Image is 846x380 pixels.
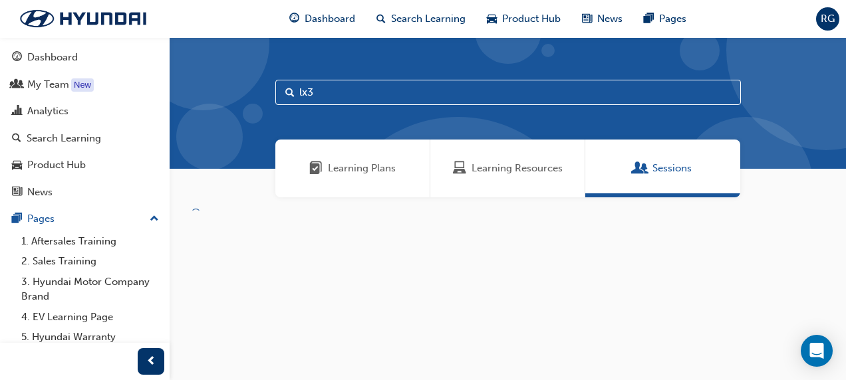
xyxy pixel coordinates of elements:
[582,11,592,27] span: news-icon
[27,131,101,146] div: Search Learning
[5,45,164,70] a: Dashboard
[5,126,164,151] a: Search Learning
[27,157,86,173] div: Product Hub
[12,213,22,225] span: pages-icon
[5,43,164,207] button: DashboardMy TeamAnalyticsSearch LearningProduct HubNews
[5,207,164,231] button: Pages
[328,161,396,176] span: Learning Plans
[5,99,164,124] a: Analytics
[150,211,159,228] span: up-icon
[453,161,466,176] span: Learning Resources
[27,77,69,92] div: My Team
[366,5,476,33] a: search-iconSearch Learning
[502,11,561,27] span: Product Hub
[285,85,295,100] span: Search
[305,11,355,27] span: Dashboard
[71,78,94,92] div: Tooltip anchor
[571,5,633,33] a: news-iconNews
[633,5,697,33] a: pages-iconPages
[27,104,69,119] div: Analytics
[585,140,740,197] a: SessionsSessions
[275,80,741,105] input: Search...
[597,11,623,27] span: News
[16,231,164,252] a: 1. Aftersales Training
[472,161,563,176] span: Learning Resources
[12,187,22,199] span: news-icon
[5,72,164,97] a: My Team
[816,7,839,31] button: RG
[430,140,585,197] a: Learning ResourcesLearning Resources
[16,327,164,347] a: 5. Hyundai Warranty
[275,140,430,197] a: Learning PlansLearning Plans
[16,272,164,307] a: 3. Hyundai Motor Company Brand
[821,11,835,27] span: RG
[12,106,22,118] span: chart-icon
[289,11,299,27] span: guage-icon
[12,52,22,64] span: guage-icon
[16,251,164,272] a: 2. Sales Training
[5,180,164,205] a: News
[652,161,692,176] span: Sessions
[5,153,164,177] a: Product Hub
[801,335,833,367] div: Open Intercom Messenger
[644,11,654,27] span: pages-icon
[27,211,55,227] div: Pages
[376,11,386,27] span: search-icon
[659,11,686,27] span: Pages
[16,307,164,328] a: 4. EV Learning Page
[27,185,53,200] div: News
[12,133,21,145] span: search-icon
[476,5,571,33] a: car-iconProduct Hub
[27,50,78,65] div: Dashboard
[12,159,22,171] span: car-icon
[279,5,366,33] a: guage-iconDashboard
[12,79,22,91] span: people-icon
[309,161,323,176] span: Learning Plans
[7,5,160,33] img: Trak
[391,11,466,27] span: Search Learning
[487,11,497,27] span: car-icon
[146,353,156,370] span: prev-icon
[634,161,647,176] span: Sessions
